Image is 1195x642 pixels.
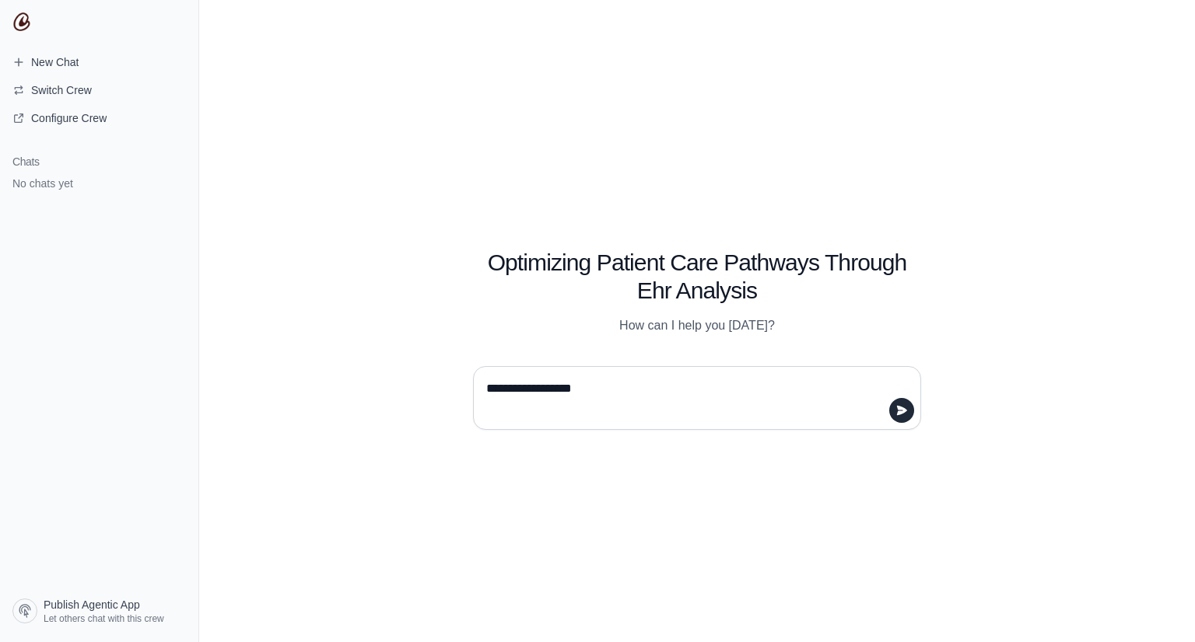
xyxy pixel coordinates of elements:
span: Configure Crew [31,110,107,126]
span: Switch Crew [31,82,92,98]
span: New Chat [31,54,79,70]
img: CrewAI Logo [12,12,31,31]
button: Switch Crew [6,78,192,103]
a: Configure Crew [6,106,192,131]
span: Publish Agentic App [44,597,140,612]
a: New Chat [6,50,192,75]
iframe: Chat Widget [1117,567,1195,642]
span: Let others chat with this crew [44,612,164,625]
a: Publish Agentic App Let others chat with this crew [6,592,192,630]
h1: Optimizing Patient Care Pathways Through Ehr Analysis [473,249,921,305]
p: How can I help you [DATE]? [473,316,921,335]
